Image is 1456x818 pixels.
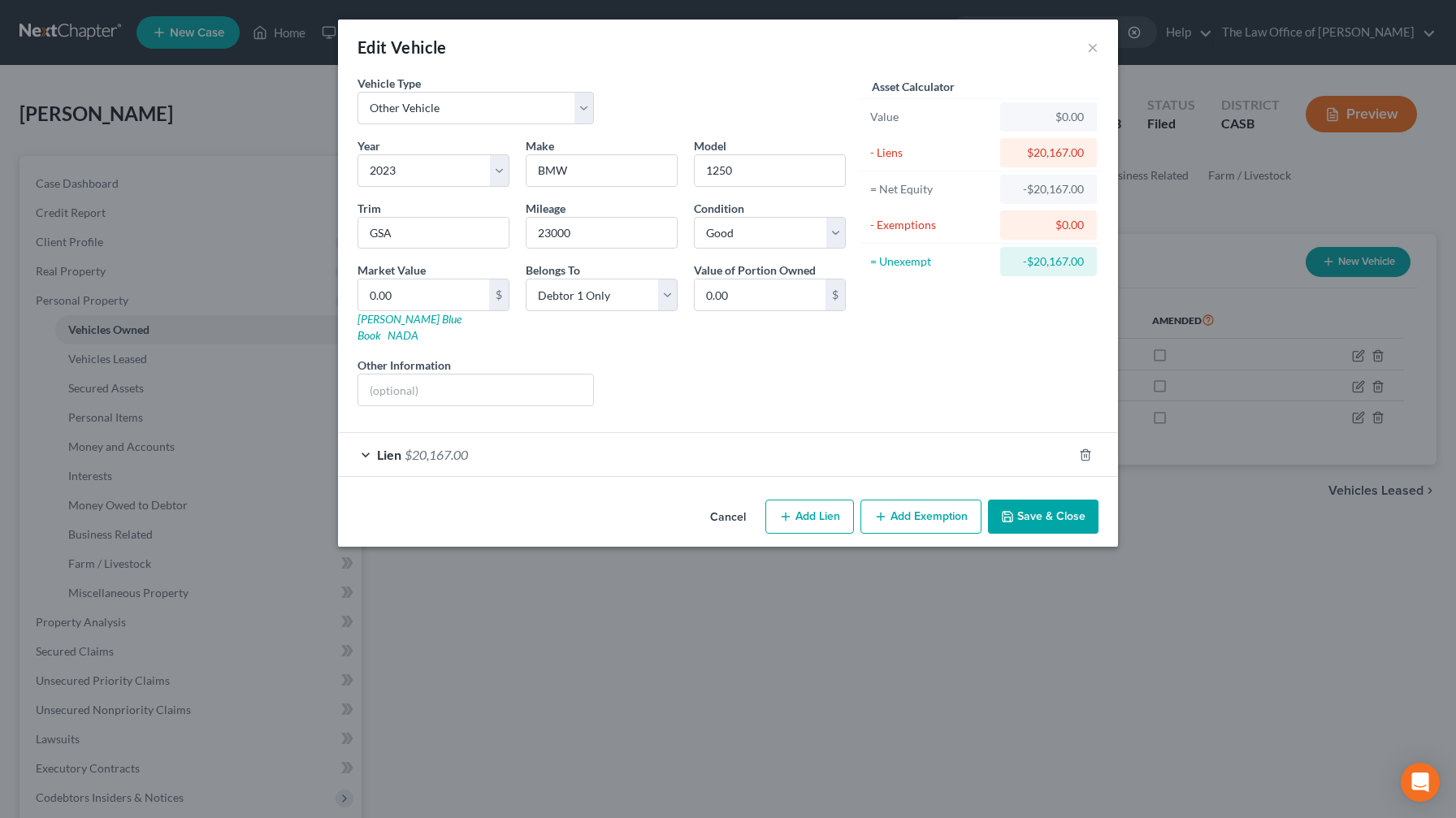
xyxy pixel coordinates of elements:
div: - Exemptions [870,217,993,233]
button: Add Lien [765,500,854,534]
div: $ [489,279,509,310]
label: Vehicle Type [357,75,421,92]
button: Add Exemption [860,500,981,534]
label: Asset Calculator [872,78,955,95]
div: -$20,167.00 [1013,181,1084,197]
input: 0.00 [695,279,825,310]
div: $20,167.00 [1013,145,1084,161]
span: Make [526,139,554,153]
span: $20,167.00 [405,447,468,462]
div: $ [825,279,845,310]
input: -- [526,218,677,249]
button: Save & Close [988,500,1098,534]
input: ex. Altima [695,155,845,186]
input: (optional) [358,374,593,405]
label: Trim [357,200,381,217]
button: × [1087,37,1098,57]
button: Cancel [697,501,759,534]
div: $0.00 [1013,109,1084,125]
div: Open Intercom Messenger [1401,763,1440,802]
a: NADA [388,328,418,342]
div: Edit Vehicle [357,36,447,58]
label: Value of Portion Owned [694,262,816,279]
label: Other Information [357,357,451,374]
label: Year [357,137,380,154]
label: Mileage [526,200,565,217]
input: ex. Nissan [526,155,677,186]
label: Condition [694,200,744,217]
span: Belongs To [526,263,580,277]
a: [PERSON_NAME] Blue Book [357,312,461,342]
input: ex. LS, LT, etc [358,218,509,249]
div: - Liens [870,145,993,161]
span: Lien [377,447,401,462]
div: = Net Equity [870,181,993,197]
div: $0.00 [1013,217,1084,233]
div: Value [870,109,993,125]
label: Market Value [357,262,426,279]
input: 0.00 [358,279,489,310]
label: Model [694,137,726,154]
div: = Unexempt [870,253,993,270]
div: -$20,167.00 [1013,253,1084,270]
